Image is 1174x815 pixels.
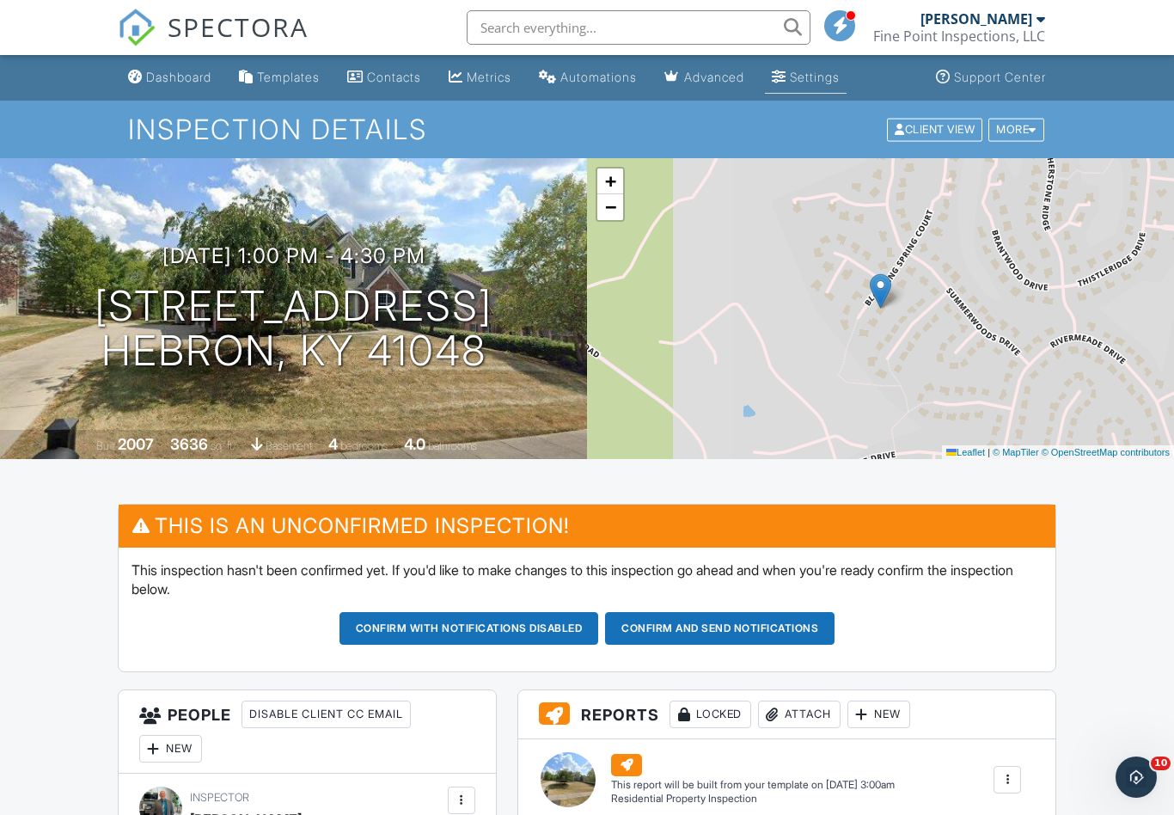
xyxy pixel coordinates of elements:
[605,612,835,645] button: Confirm and send notifications
[339,612,599,645] button: Confirm with notifications disabled
[467,70,511,84] div: Metrics
[131,561,1043,599] p: This inspection hasn't been confirmed yet. If you'd like to make changes to this inspection go ah...
[257,70,320,84] div: Templates
[605,170,616,192] span: +
[118,9,156,46] img: The Best Home Inspection Software - Spectora
[684,70,744,84] div: Advanced
[611,778,895,792] div: This report will be built from your template on [DATE] 3:00am
[597,194,623,220] a: Zoom out
[670,701,751,728] div: Locked
[870,273,891,309] img: Marker
[765,62,847,94] a: Settings
[211,439,235,452] span: sq. ft.
[657,62,751,94] a: Advanced
[119,690,496,774] h3: People
[532,62,644,94] a: Automations (Basic)
[428,439,477,452] span: bathrooms
[790,70,840,84] div: Settings
[887,118,982,141] div: Client View
[929,62,1053,94] a: Support Center
[946,447,985,457] a: Leaflet
[954,70,1046,84] div: Support Center
[758,701,841,728] div: Attach
[119,505,1056,547] h3: This is an Unconfirmed Inspection!
[266,439,312,452] span: basement
[190,791,249,804] span: Inspector
[162,244,425,267] h3: [DATE] 1:00 pm - 4:30 pm
[988,447,990,457] span: |
[118,435,154,453] div: 2007
[96,439,115,452] span: Built
[920,10,1032,28] div: [PERSON_NAME]
[560,70,637,84] div: Automations
[340,62,428,94] a: Contacts
[146,70,211,84] div: Dashboard
[232,62,327,94] a: Templates
[242,701,411,728] div: Disable Client CC Email
[885,122,987,135] a: Client View
[605,196,616,218] span: −
[95,284,492,375] h1: [STREET_ADDRESS] Hebron, KY 41048
[128,114,1045,144] h1: Inspection Details
[611,792,895,806] div: Residential Property Inspection
[597,169,623,194] a: Zoom in
[988,118,1044,141] div: More
[328,435,338,453] div: 4
[118,23,309,59] a: SPECTORA
[367,70,421,84] div: Contacts
[340,439,388,452] span: bedrooms
[170,435,208,453] div: 3636
[1151,757,1171,770] span: 10
[873,28,1045,45] div: Fine Point Inspections, LLC
[442,62,518,94] a: Metrics
[121,62,218,94] a: Dashboard
[168,9,309,45] span: SPECTORA
[467,10,810,45] input: Search everything...
[404,435,425,453] div: 4.0
[847,701,910,728] div: New
[1116,757,1157,798] iframe: Intercom live chat
[993,447,1039,457] a: © MapTiler
[1042,447,1170,457] a: © OpenStreetMap contributors
[139,735,202,763] div: New
[518,690,1055,739] h3: Reports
